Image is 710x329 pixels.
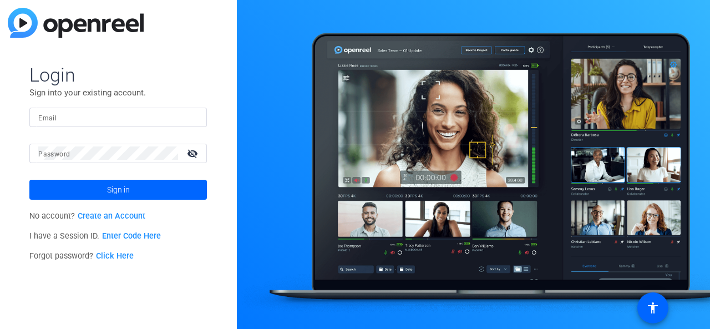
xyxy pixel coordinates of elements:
[78,211,145,221] a: Create an Account
[29,231,161,241] span: I have a Session ID.
[8,8,144,38] img: blue-gradient.svg
[38,150,70,158] mat-label: Password
[102,231,161,241] a: Enter Code Here
[29,63,207,87] span: Login
[38,114,57,122] mat-label: Email
[180,145,207,161] mat-icon: visibility_off
[107,176,130,204] span: Sign in
[29,180,207,200] button: Sign in
[29,251,134,261] span: Forgot password?
[38,110,198,124] input: Enter Email Address
[96,251,134,261] a: Click Here
[29,211,145,221] span: No account?
[646,301,660,315] mat-icon: accessibility
[29,87,207,99] p: Sign into your existing account.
